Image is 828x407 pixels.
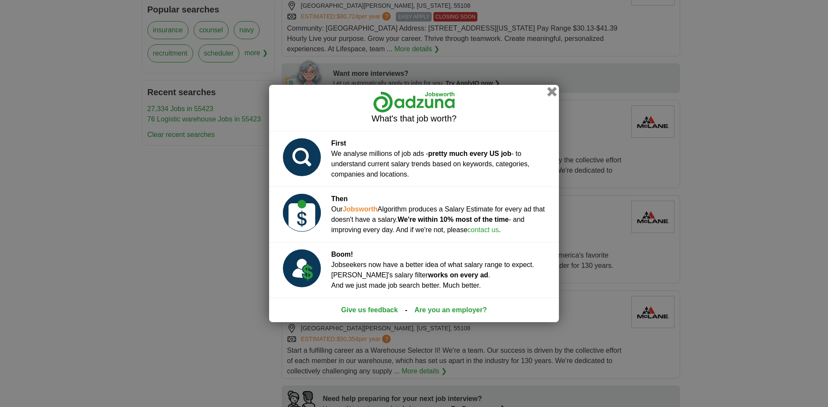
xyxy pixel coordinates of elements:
div: We analyse millions of job ads - - to understand current salary trends based on keywords, categor... [331,138,552,180]
div: Our Algorithm produces a Salary Estimate for every ad that doesn't have a salary. - and improving... [331,194,552,235]
div: Jobseekers now have a better idea of what salary range to expect. [PERSON_NAME]'s salary filter .... [331,249,534,291]
strong: First [331,140,346,147]
a: contact us [467,226,499,233]
strong: Then [331,195,348,202]
img: salary_prediction_1.svg [283,138,321,176]
h2: What's that job worth? [276,113,552,124]
strong: pretty much every US job [428,150,511,157]
span: - [405,305,407,315]
a: Are you an employer? [414,305,487,315]
a: Give us feedback [341,305,398,315]
strong: Boom! [331,251,353,258]
strong: Jobsworth [343,205,378,213]
img: salary_prediction_3_USD.svg [283,249,321,287]
strong: We're within 10% most of the time [398,216,509,223]
strong: works on every ad [428,271,488,279]
img: salary_prediction_2_USD.svg [283,194,321,232]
